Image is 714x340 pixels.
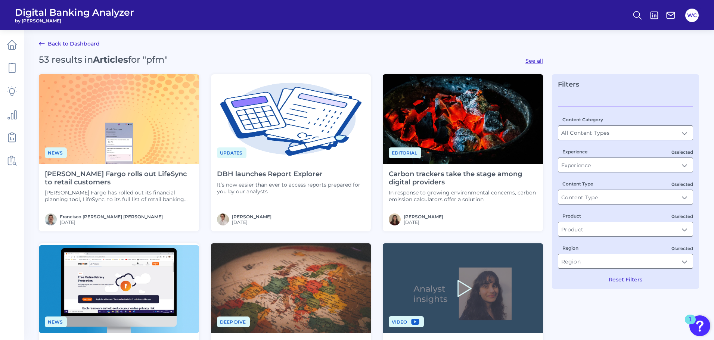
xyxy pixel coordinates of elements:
p: [PERSON_NAME] Fargo has rolled out its financial planning tool, LifeSync, to its full list of ret... [45,189,193,203]
span: Digital Banking Analyzer [15,7,134,18]
label: Region [562,245,578,251]
span: by [PERSON_NAME] [15,18,134,24]
img: Analyst_Insights_GINA1366X768.png [383,243,543,333]
img: Retail_Current_Checking_Account.png [211,74,371,164]
button: Reset Filters [609,276,642,283]
span: News [45,147,67,158]
span: Editorial [389,147,421,158]
input: Content Type [558,190,693,204]
span: Articles [93,54,128,65]
label: Content Type [562,181,593,187]
a: Francisco [PERSON_NAME] [PERSON_NAME] [60,214,163,219]
img: wff.png [39,74,199,164]
input: Product [558,222,693,236]
span: News [45,316,67,327]
span: Deep dive [217,316,250,327]
label: Content Category [562,117,603,122]
span: [DATE] [232,219,271,225]
label: Experience [562,149,587,155]
div: 1 [689,319,692,329]
input: Experience [558,158,693,172]
a: [PERSON_NAME] [404,214,443,219]
a: News [45,149,67,156]
a: Deep dive [217,318,250,325]
span: Video [389,316,424,327]
button: See all [525,57,543,64]
div: 53 results in [39,54,168,65]
h4: DBH launches Report Explorer [217,170,365,178]
button: Open Resource Center, 1 new notification [689,315,710,336]
img: Headshot_1.jpg [45,213,57,225]
a: Updates [217,149,246,156]
h4: [PERSON_NAME] Fargo rolls out LifeSync to retail customers [45,170,193,186]
span: [DATE] [404,219,443,225]
span: [DATE] [60,219,163,225]
p: It’s now easier than ever to access reports prepared for you by our analysts [217,181,365,195]
h4: Carbon trackers take the stage among digital providers [389,170,537,186]
a: Video [389,318,424,325]
span: for "pfm" [128,54,168,65]
img: Profile_(3).jpg [389,213,401,225]
img: Discoversafety.png [39,243,199,333]
a: Editorial [389,149,421,156]
span: Updates [217,147,246,158]
a: Back to Dashboard [39,39,100,48]
button: WC [685,9,699,22]
span: Filters [558,80,579,88]
a: [PERSON_NAME] [232,214,271,219]
img: MIchael McCaw [217,213,229,225]
p: In response to growing environmental concerns, carbon emission calculators offer a solution [389,189,537,203]
label: Product [562,213,581,219]
img: armando-ascorve-morales-jEXR62jw34Y-unsplash.jpg [383,74,543,164]
img: christian-lue-7dEyTJ7-8os-unsplash-1366x768.jpg [211,243,371,333]
input: Region [558,254,693,268]
a: News [45,318,67,325]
